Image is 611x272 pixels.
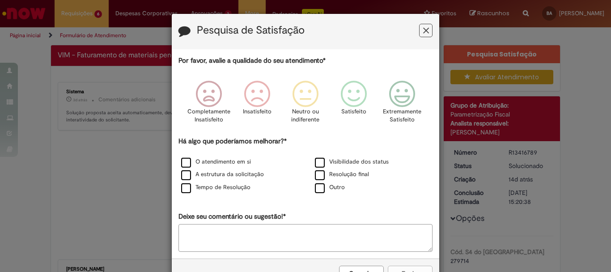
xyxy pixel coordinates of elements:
[181,158,251,166] label: O atendimento em si
[197,25,305,36] label: Pesquisa de Satisfação
[181,170,264,179] label: A estrutura da solicitação
[186,74,231,135] div: Completamente Insatisfeito
[181,183,250,192] label: Tempo de Resolução
[234,74,280,135] div: Insatisfeito
[383,108,421,124] p: Extremamente Satisfeito
[243,108,272,116] p: Insatisfeito
[331,74,377,135] div: Satisfeito
[315,170,369,179] label: Resolução final
[178,56,326,65] label: Por favor, avalie a qualidade do seu atendimento*
[178,137,433,194] div: Há algo que poderíamos melhorar?*
[187,108,230,124] p: Completamente Insatisfeito
[283,74,328,135] div: Neutro ou indiferente
[379,74,425,135] div: Extremamente Satisfeito
[289,108,322,124] p: Neutro ou indiferente
[315,183,345,192] label: Outro
[178,212,286,221] label: Deixe seu comentário ou sugestão!*
[341,108,366,116] p: Satisfeito
[315,158,389,166] label: Visibilidade dos status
